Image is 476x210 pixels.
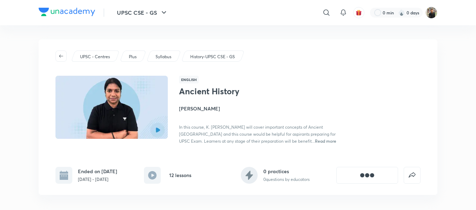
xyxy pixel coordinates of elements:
[398,9,405,16] img: streak
[179,76,199,83] span: English
[128,54,138,60] a: Plus
[169,171,191,179] h6: 12 lessons
[425,7,437,19] img: Yudhishthir
[78,176,117,183] p: [DATE] - [DATE]
[353,7,364,18] button: avatar
[190,54,235,60] p: History-UPSC CSE - GS
[404,167,421,184] button: false
[129,54,137,60] p: Plus
[315,138,336,144] span: Read more
[179,105,336,112] h4: [PERSON_NAME]
[54,75,169,140] img: Thumbnail
[263,176,310,183] p: 0 questions by educators
[78,168,117,175] h6: Ended on [DATE]
[263,168,310,175] h6: 0 practices
[179,86,294,96] h1: Ancient History
[179,124,336,144] span: In this course, K. [PERSON_NAME] will cover important concepts of Ancient [GEOGRAPHIC_DATA] and t...
[39,8,95,16] img: Company Logo
[156,54,171,60] p: Syllabus
[80,54,110,60] p: UPSC - Centres
[79,54,111,60] a: UPSC - Centres
[113,6,172,20] button: UPSC CSE - GS
[39,8,95,18] a: Company Logo
[356,9,362,16] img: avatar
[336,167,398,184] button: [object Object]
[189,54,236,60] a: History-UPSC CSE - GS
[154,54,173,60] a: Syllabus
